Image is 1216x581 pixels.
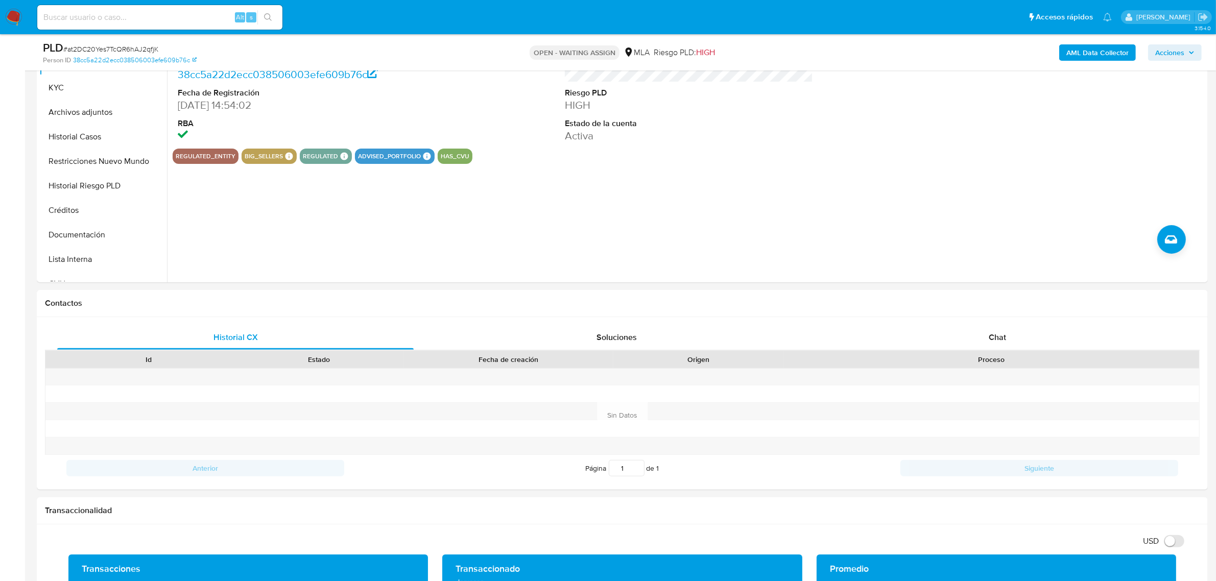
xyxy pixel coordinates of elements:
[39,174,167,198] button: Historial Riesgo PLD
[70,354,226,365] div: Id
[45,505,1200,516] h1: Transaccionalidad
[530,45,619,60] p: OPEN - WAITING ASSIGN
[1103,13,1112,21] a: Notificaciones
[1059,44,1136,61] button: AML Data Collector
[624,47,650,58] div: MLA
[303,154,338,158] button: regulated
[565,87,813,99] dt: Riesgo PLD
[1148,44,1202,61] button: Acciones
[696,46,715,58] span: HIGH
[791,354,1192,365] div: Proceso
[565,118,813,129] dt: Estado de la cuenta
[178,87,426,99] dt: Fecha de Registración
[213,331,258,343] span: Historial CX
[257,10,278,25] button: search-icon
[45,298,1200,308] h1: Contactos
[178,118,426,129] dt: RBA
[989,331,1006,343] span: Chat
[241,354,396,365] div: Estado
[1136,12,1194,22] p: ludmila.lanatti@mercadolibre.com
[178,67,378,82] a: 38cc5a22d2ecc038506003efe609b76c
[1155,44,1184,61] span: Acciones
[39,100,167,125] button: Archivos adjuntos
[1195,24,1211,32] span: 3.154.0
[178,98,426,112] dd: [DATE] 14:54:02
[597,331,637,343] span: Soluciones
[39,125,167,149] button: Historial Casos
[43,39,63,56] b: PLD
[245,154,283,158] button: big_sellers
[441,154,469,158] button: has_cvu
[37,11,282,24] input: Buscar usuario o caso...
[1066,44,1129,61] b: AML Data Collector
[657,463,659,473] span: 1
[39,272,167,296] button: CVU
[39,76,167,100] button: KYC
[586,460,659,476] span: Página de
[176,154,235,158] button: regulated_entity
[39,149,167,174] button: Restricciones Nuevo Mundo
[39,198,167,223] button: Créditos
[654,47,715,58] span: Riesgo PLD:
[63,44,158,54] span: # at2DC20Yes7TcQR6hAJ2qfjK
[73,56,197,65] a: 38cc5a22d2ecc038506003efe609b76c
[565,98,813,112] dd: HIGH
[39,223,167,247] button: Documentación
[66,460,344,476] button: Anterior
[358,154,421,158] button: advised_portfolio
[236,12,244,22] span: Alt
[1036,12,1093,22] span: Accesos rápidos
[621,354,776,365] div: Origen
[900,460,1178,476] button: Siguiente
[411,354,606,365] div: Fecha de creación
[43,56,71,65] b: Person ID
[250,12,253,22] span: s
[565,129,813,143] dd: Activa
[39,247,167,272] button: Lista Interna
[1198,12,1208,22] a: Salir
